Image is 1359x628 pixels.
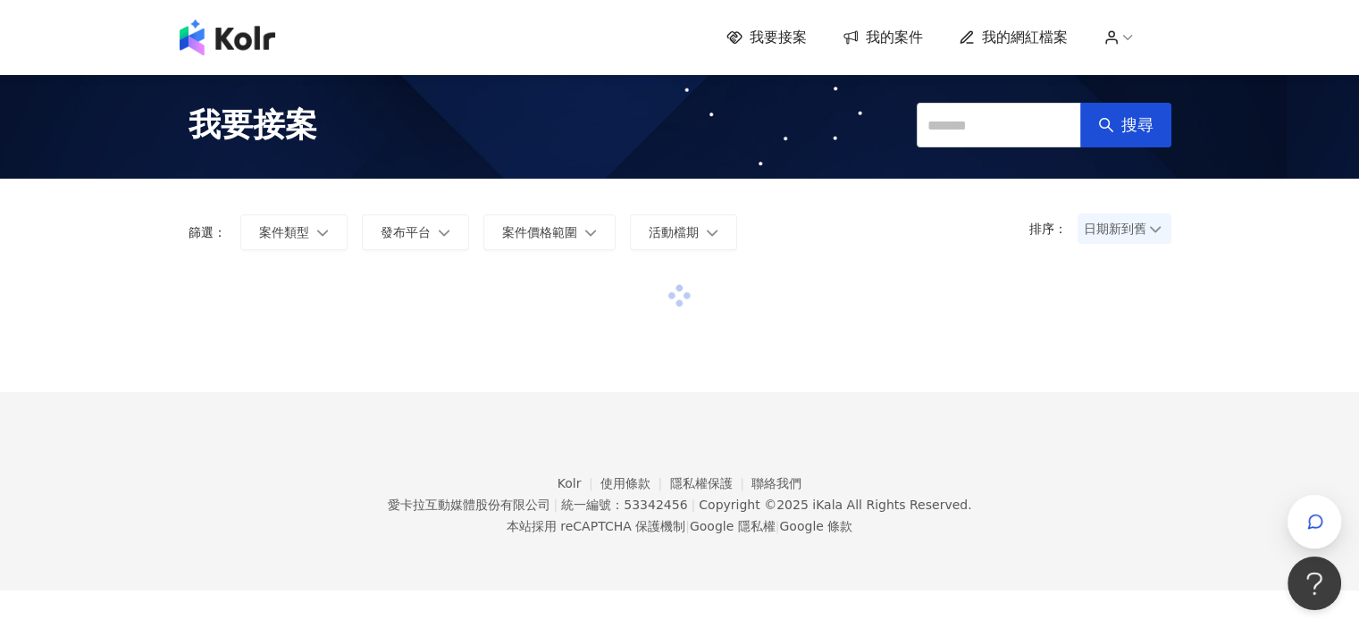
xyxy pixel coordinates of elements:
[387,498,549,512] div: 愛卡拉互動媒體股份有限公司
[1098,117,1114,133] span: search
[259,225,309,239] span: 案件類型
[362,214,469,250] button: 發布平台
[685,519,690,533] span: |
[240,214,348,250] button: 案件類型
[1084,215,1165,242] span: 日期新到舊
[502,225,577,239] span: 案件價格範圍
[843,28,923,47] a: 我的案件
[866,28,923,47] span: 我的案件
[776,519,780,533] span: |
[959,28,1068,47] a: 我的網紅檔案
[779,519,852,533] a: Google 條款
[750,28,807,47] span: 我要接案
[630,214,737,250] button: 活動檔期
[189,225,226,239] p: 篩選：
[751,476,801,490] a: 聯絡我們
[1080,103,1171,147] button: 搜尋
[1288,557,1341,610] iframe: Help Scout Beacon - Open
[507,515,852,537] span: 本站採用 reCAPTCHA 保護機制
[1029,222,1078,236] p: 排序：
[558,476,600,490] a: Kolr
[691,498,695,512] span: |
[982,28,1068,47] span: 我的網紅檔案
[1121,115,1153,135] span: 搜尋
[189,103,317,147] span: 我要接案
[670,476,752,490] a: 隱私權保護
[690,519,776,533] a: Google 隱私權
[812,498,843,512] a: iKala
[381,225,431,239] span: 發布平台
[483,214,616,250] button: 案件價格範圍
[553,498,558,512] span: |
[180,20,275,55] img: logo
[699,498,971,512] div: Copyright © 2025 All Rights Reserved.
[649,225,699,239] span: 活動檔期
[726,28,807,47] a: 我要接案
[600,476,670,490] a: 使用條款
[561,498,687,512] div: 統一編號：53342456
